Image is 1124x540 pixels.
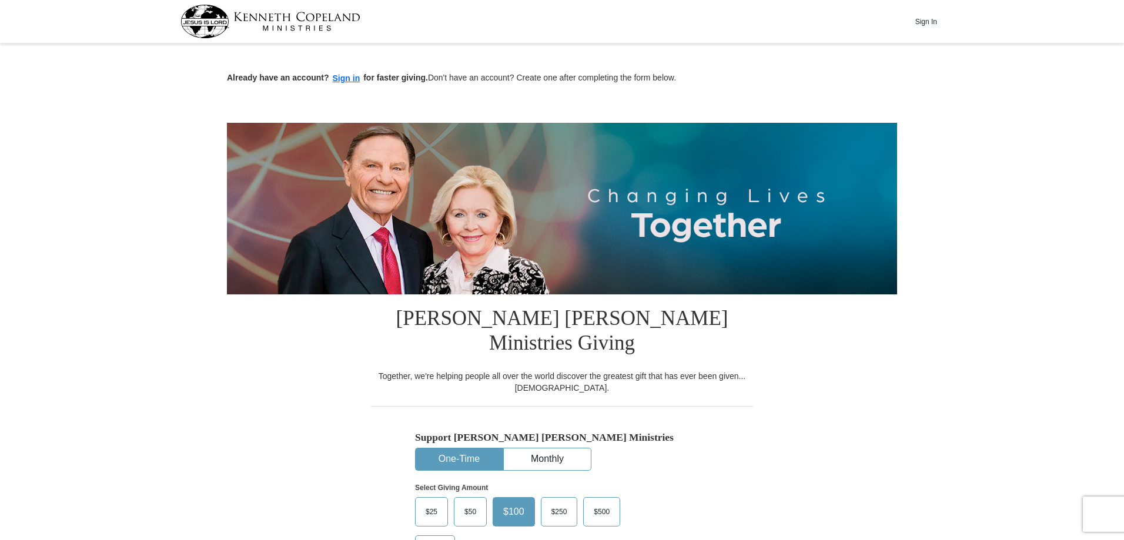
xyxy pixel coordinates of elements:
[497,503,530,521] span: $100
[371,370,753,394] div: Together, we're helping people all over the world discover the greatest gift that has ever been g...
[371,294,753,370] h1: [PERSON_NAME] [PERSON_NAME] Ministries Giving
[504,448,591,470] button: Monthly
[180,5,360,38] img: kcm-header-logo.svg
[329,72,364,85] button: Sign in
[588,503,615,521] span: $500
[416,448,503,470] button: One-Time
[227,73,428,82] strong: Already have an account? for faster giving.
[420,503,443,521] span: $25
[227,72,897,85] p: Don't have an account? Create one after completing the form below.
[546,503,573,521] span: $250
[908,12,944,31] button: Sign In
[415,484,488,492] strong: Select Giving Amount
[459,503,482,521] span: $50
[415,431,709,444] h5: Support [PERSON_NAME] [PERSON_NAME] Ministries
